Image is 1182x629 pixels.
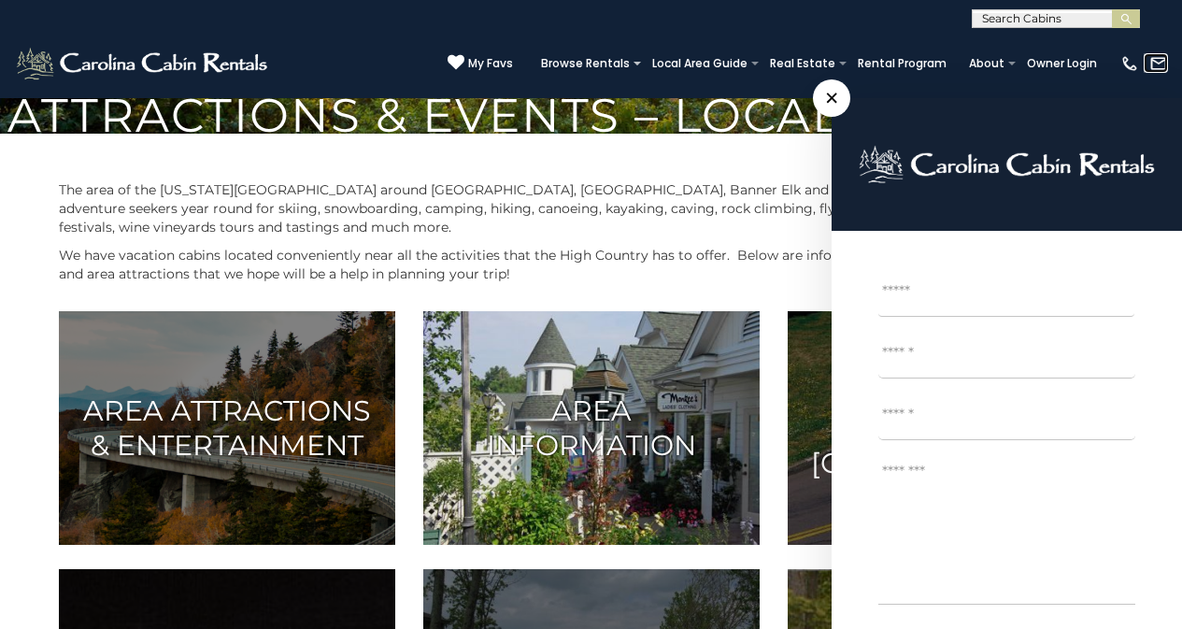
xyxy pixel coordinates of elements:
img: White-1-2.png [14,45,273,82]
a: Local Area Guide [643,50,757,77]
p: We have vacation cabins located conveniently near all the activities that the High Country has to... [59,246,1124,283]
a: My Favs [448,54,513,73]
a: Biking the High Country of [GEOGRAPHIC_DATA] [788,311,1124,545]
h3: Area Attractions & Entertainment [82,393,372,463]
a: Owner Login [1018,50,1106,77]
span: × [813,79,850,117]
h3: Biking the High Country of [GEOGRAPHIC_DATA] [811,376,1101,479]
a: Real Estate [761,50,845,77]
a: Area Attractions & Entertainment [59,311,395,545]
img: logo [859,145,1155,184]
a: Area Information [423,311,760,545]
img: phone-regular-white.png [1120,54,1139,73]
p: The area of the [US_STATE][GEOGRAPHIC_DATA] around [GEOGRAPHIC_DATA], [GEOGRAPHIC_DATA], Banner E... [59,180,1124,236]
a: Browse Rentals [532,50,639,77]
a: Rental Program [848,50,956,77]
img: mail-regular-white.png [1149,54,1168,73]
h3: Area Information [447,393,736,463]
a: About [960,50,1014,77]
span: My Favs [468,55,513,72]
